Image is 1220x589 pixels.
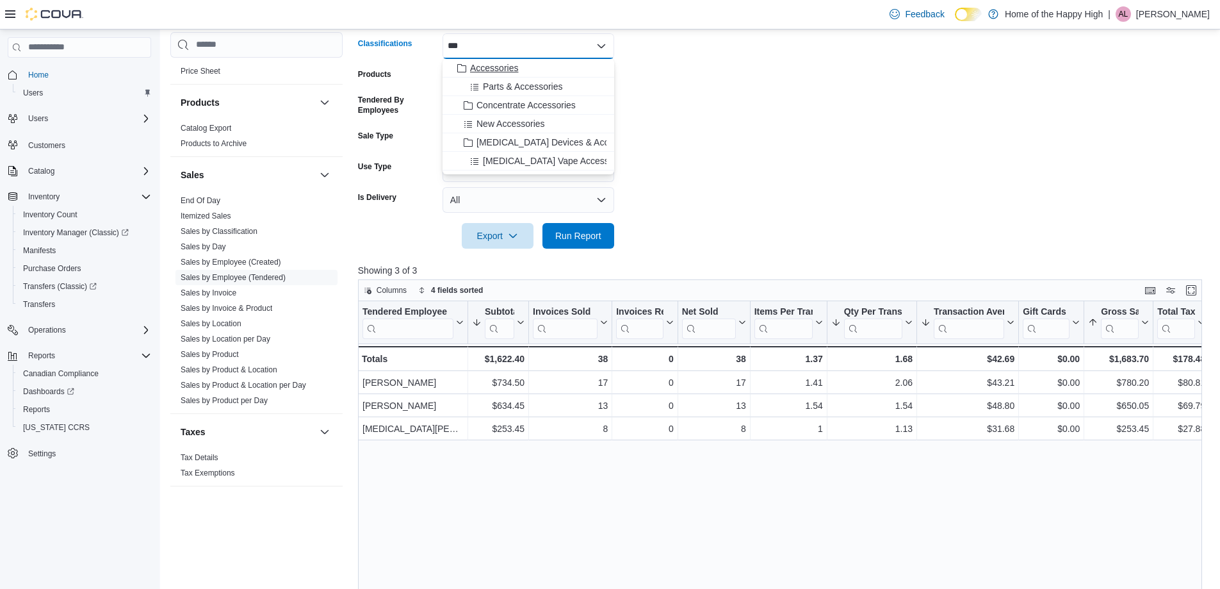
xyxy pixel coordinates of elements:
[170,63,343,84] div: Pricing
[13,84,156,102] button: Users
[13,260,156,278] button: Purchase Orders
[18,261,151,276] span: Purchase Orders
[362,306,453,339] div: Tendered Employee
[181,334,270,344] span: Sales by Location per Day
[18,384,79,399] a: Dashboards
[317,95,332,110] button: Products
[181,66,220,76] span: Price Sheet
[317,424,332,440] button: Taxes
[18,366,151,381] span: Canadian Compliance
[170,450,343,486] div: Taxes
[469,223,526,249] span: Export
[23,348,60,363] button: Reports
[13,242,156,260] button: Manifests
[181,288,236,297] a: Sales by Invoice
[23,322,71,338] button: Operations
[485,306,514,339] div: Subtotal
[3,110,156,128] button: Users
[181,365,277,374] a: Sales by Product & Location
[181,257,281,267] span: Sales by Employee (Created)
[358,95,437,115] label: Tendered By Employees
[181,452,218,463] span: Tax Details
[13,295,156,313] button: Transfers
[843,306,902,339] div: Qty Per Transaction
[542,223,614,249] button: Run Report
[181,96,314,109] button: Products
[18,297,60,312] a: Transfers
[13,224,156,242] a: Inventory Manager (Classic)
[616,398,673,413] div: 0
[181,212,231,220] a: Itemized Sales
[18,297,151,312] span: Transfers
[754,306,822,339] button: Items Per Transaction
[170,120,343,156] div: Products
[462,223,533,249] button: Export
[18,261,86,276] a: Purchase Orders
[596,41,606,51] button: Close list of options
[28,166,54,176] span: Catalog
[682,421,746,436] div: 8
[23,189,65,204] button: Inventory
[18,243,61,258] a: Manifests
[443,115,614,133] button: New Accessories
[358,162,391,172] label: Use Type
[934,306,1004,319] div: Transaction Average
[181,124,231,133] a: Catalog Export
[181,335,270,344] a: Sales by Location per Day
[533,421,608,436] div: 8
[921,351,1014,367] div: $42.69
[359,283,412,298] button: Columns
[181,350,239,359] a: Sales by Product
[23,263,81,274] span: Purchase Orders
[483,80,563,93] span: Parts & Accessories
[28,325,66,335] span: Operations
[181,426,314,438] button: Taxes
[23,138,70,153] a: Customers
[1157,421,1205,436] div: $27.88
[1088,375,1149,390] div: $780.20
[18,279,151,294] span: Transfers (Classic)
[681,306,735,339] div: Net Sold
[1088,351,1149,367] div: $1,683.70
[23,404,50,415] span: Reports
[682,398,746,413] div: 13
[470,62,518,74] span: Accessories
[28,113,48,124] span: Users
[533,398,608,413] div: 13
[472,421,525,436] div: $253.45
[362,306,464,339] button: Tendered Employee
[472,375,525,390] div: $734.50
[13,419,156,436] button: [US_STATE] CCRS
[358,264,1211,277] p: Showing 3 of 3
[181,123,231,133] span: Catalog Export
[358,69,391,79] label: Products
[1157,306,1205,339] button: Total Tax
[18,366,104,381] a: Canadian Compliance
[1088,306,1149,339] button: Gross Sales
[1023,375,1080,390] div: $0.00
[170,193,343,413] div: Sales
[1183,283,1199,298] button: Enter fullscreen
[884,1,949,27] a: Feedback
[18,420,151,435] span: Washington CCRS
[28,140,65,151] span: Customers
[616,306,663,339] div: Invoices Ref
[472,306,525,339] button: Subtotal
[28,351,55,361] span: Reports
[3,135,156,154] button: Customers
[1119,6,1128,22] span: AL
[23,228,129,238] span: Inventory Manager (Classic)
[472,398,525,413] div: $634.45
[317,167,332,183] button: Sales
[476,99,576,112] span: Concentrate Accessories
[905,8,944,21] span: Feedback
[23,369,99,379] span: Canadian Compliance
[533,306,598,319] div: Invoices Sold
[23,137,151,153] span: Customers
[18,279,102,294] a: Transfers (Classic)
[181,96,220,109] h3: Products
[181,365,277,375] span: Sales by Product & Location
[181,319,241,329] span: Sales by Location
[23,67,151,83] span: Home
[28,70,49,80] span: Home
